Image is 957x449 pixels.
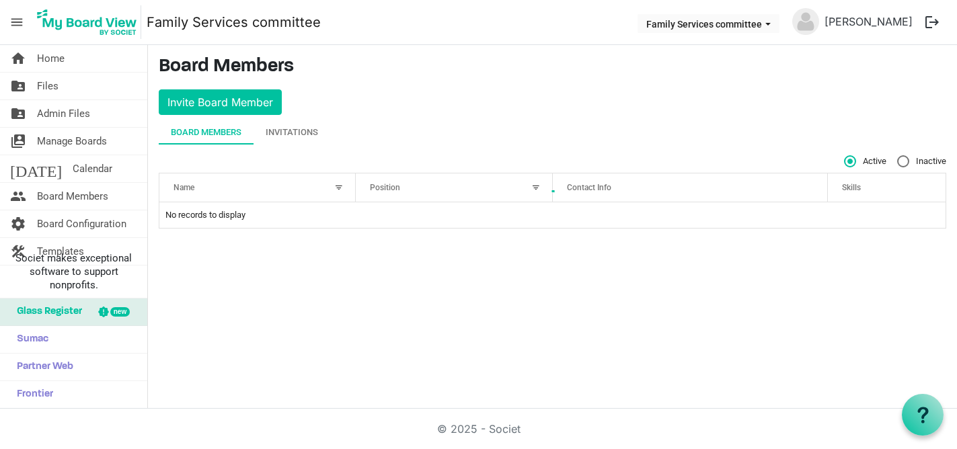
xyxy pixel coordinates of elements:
[33,5,141,39] img: My Board View Logo
[918,8,946,36] button: logout
[159,120,946,145] div: tab-header
[159,89,282,115] button: Invite Board Member
[37,45,65,72] span: Home
[37,210,126,237] span: Board Configuration
[147,9,321,36] a: Family Services committee
[10,45,26,72] span: home
[10,183,26,210] span: people
[37,73,59,99] span: Files
[37,128,107,155] span: Manage Boards
[792,8,819,35] img: no-profile-picture.svg
[10,128,26,155] span: switch_account
[37,100,90,127] span: Admin Files
[33,5,147,39] a: My Board View Logo
[10,354,73,380] span: Partner Web
[10,238,26,265] span: construction
[437,422,521,436] a: © 2025 - Societ
[638,14,779,33] button: Family Services committee dropdownbutton
[266,126,318,139] div: Invitations
[844,155,886,167] span: Active
[897,155,946,167] span: Inactive
[10,155,62,182] span: [DATE]
[37,238,84,265] span: Templates
[73,155,112,182] span: Calendar
[171,126,241,139] div: Board Members
[6,251,141,292] span: Societ makes exceptional software to support nonprofits.
[10,210,26,237] span: settings
[819,8,918,35] a: [PERSON_NAME]
[37,183,108,210] span: Board Members
[10,326,48,353] span: Sumac
[159,56,946,79] h3: Board Members
[10,298,82,325] span: Glass Register
[10,100,26,127] span: folder_shared
[4,9,30,35] span: menu
[10,381,53,408] span: Frontier
[110,307,130,317] div: new
[10,73,26,99] span: folder_shared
